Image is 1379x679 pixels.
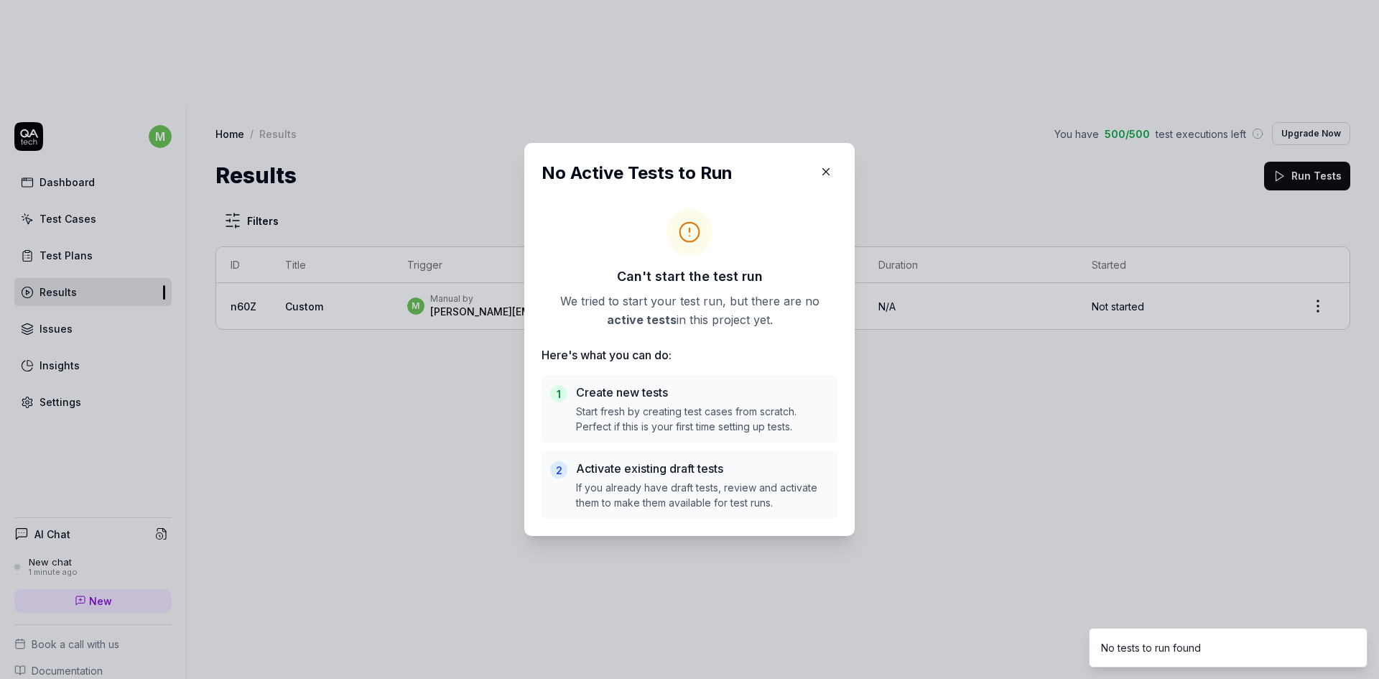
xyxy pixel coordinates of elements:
span: 2 [556,463,562,478]
p: If you already have draft tests, review and activate them to make them available for test runs. [576,480,829,510]
h2: No Active Tests to Run [542,160,837,186]
p: We tried to start your test run, but there are no in this project yet. [542,292,837,329]
span: 1 [557,387,561,402]
h5: Create new tests [576,384,829,401]
p: Start fresh by creating test cases from scratch. Perfect if this is your first time setting up te... [576,404,829,434]
h3: Can't start the test run [542,267,837,286]
h5: Activate existing draft tests [576,460,829,477]
h4: Here's what you can do: [542,346,837,364]
button: Close Modal [814,160,837,183]
strong: active tests [607,313,677,327]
